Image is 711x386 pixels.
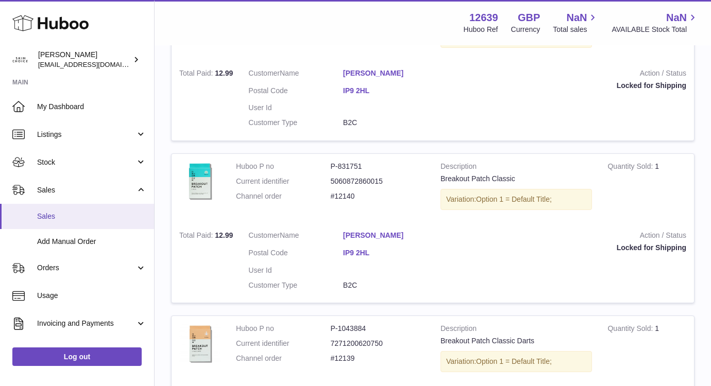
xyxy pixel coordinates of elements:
span: Usage [37,291,146,301]
span: Add Manual Order [37,237,146,247]
td: 1 [600,316,694,385]
span: Listings [37,130,136,139]
div: Variation: [441,351,592,372]
strong: Quantity Sold [607,162,655,173]
span: Stock [37,157,136,167]
dt: Name [248,231,343,243]
strong: Total Paid [179,231,215,242]
strong: Action / Status [453,231,686,243]
span: 12.99 [215,231,233,239]
dt: Current identifier [236,339,331,348]
dt: Huboo P no [236,324,331,334]
a: [PERSON_NAME] [343,68,438,78]
a: IP9 2HL [343,86,438,96]
dd: 7271200620750 [331,339,426,348]
td: 1 [600,154,694,223]
span: Sales [37,185,136,195]
img: 126391746598914.jpg [179,324,221,365]
strong: Quantity Sold [607,324,655,335]
dd: 5060872860015 [331,177,426,186]
dt: User Id [248,103,343,113]
a: Log out [12,347,142,366]
div: Breakout Patch Classic [441,174,592,184]
dt: Channel order [236,354,331,363]
span: Sales [37,212,146,221]
div: Variation: [441,189,592,210]
span: Customer [248,231,280,239]
dd: #12139 [331,354,426,363]
div: [PERSON_NAME] [38,50,131,69]
dt: Postal Code [248,248,343,260]
strong: Total Paid [179,69,215,80]
strong: Action / Status [453,68,686,81]
div: Breakout Patch Classic Darts [441,336,592,346]
dt: Huboo P no [236,162,331,171]
dd: B2C [343,280,438,290]
span: Orders [37,263,136,273]
dd: B2C [343,118,438,128]
strong: Description [441,324,592,336]
strong: Description [441,162,592,174]
dd: #12140 [331,191,426,201]
span: Option 1 = Default Title; [476,195,552,203]
div: Locked for Shipping [453,81,686,91]
dt: Channel order [236,191,331,201]
strong: GBP [518,11,540,25]
a: NaN Total sales [553,11,599,34]
span: NaN [666,11,687,25]
span: Option 1 = Default Title; [476,357,552,365]
span: Customer [248,69,280,77]
dt: Customer Type [248,280,343,290]
span: Invoicing and Payments [37,319,136,328]
dd: P-1043884 [331,324,426,334]
a: [PERSON_NAME] [343,231,438,240]
a: NaN AVAILABLE Stock Total [612,11,699,34]
dt: Postal Code [248,86,343,98]
dt: Current identifier [236,177,331,186]
dt: Name [248,68,343,81]
a: IP9 2HL [343,248,438,258]
strong: 12639 [469,11,498,25]
div: Currency [511,25,540,34]
span: [EMAIL_ADDRESS][DOMAIN_NAME] [38,60,151,68]
span: AVAILABLE Stock Total [612,25,699,34]
span: My Dashboard [37,102,146,112]
span: Total sales [553,25,599,34]
div: Huboo Ref [464,25,498,34]
span: NaN [566,11,587,25]
img: admin@skinchoice.com [12,52,28,67]
dt: Customer Type [248,118,343,128]
span: 12.99 [215,69,233,77]
dd: P-831751 [331,162,426,171]
img: 126391698654679.jpg [179,162,221,203]
dt: User Id [248,266,343,275]
div: Locked for Shipping [453,243,686,253]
